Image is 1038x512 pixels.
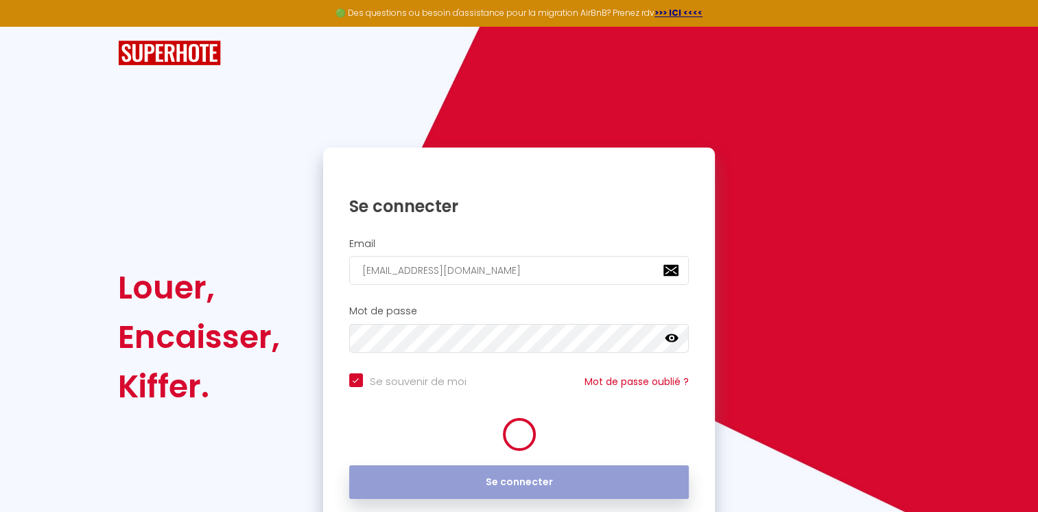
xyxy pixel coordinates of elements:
[118,312,280,362] div: Encaisser,
[118,40,221,66] img: SuperHote logo
[349,305,689,317] h2: Mot de passe
[349,465,689,500] button: Se connecter
[118,263,280,312] div: Louer,
[654,7,703,19] a: >>> ICI <<<<
[118,362,280,411] div: Kiffer.
[349,196,689,217] h1: Se connecter
[585,375,689,388] a: Mot de passe oublié ?
[349,256,689,285] input: Ton Email
[349,238,689,250] h2: Email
